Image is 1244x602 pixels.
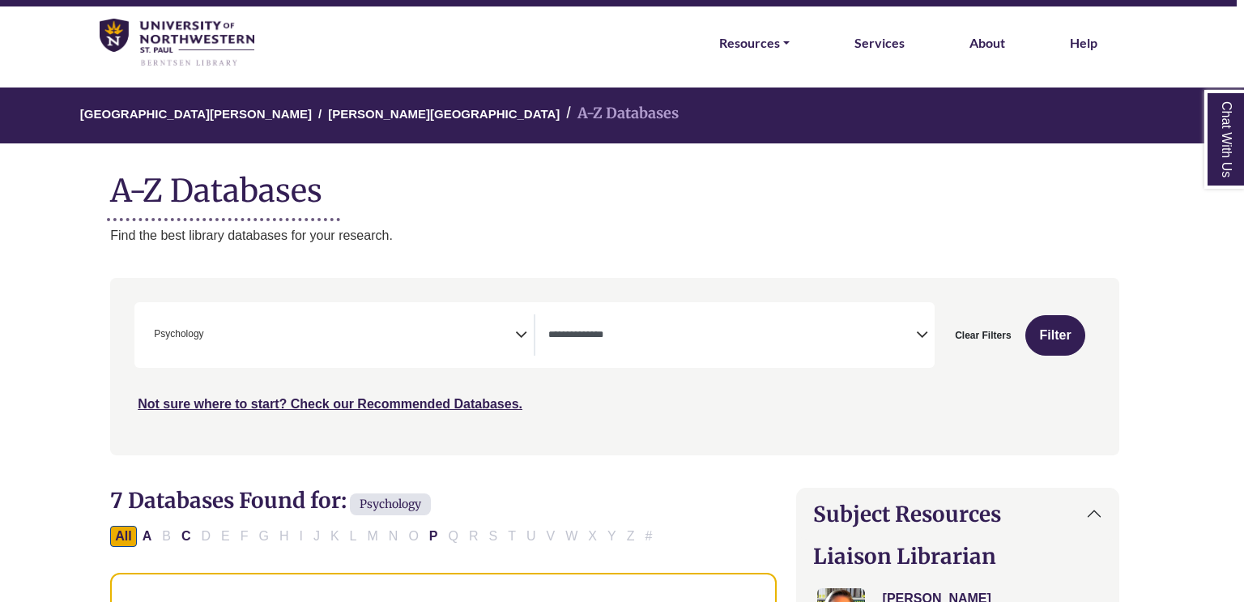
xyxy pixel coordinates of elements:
[110,160,1119,209] h1: A-Z Databases
[110,526,136,547] button: All
[548,330,916,343] textarea: Search
[719,32,790,53] a: Resources
[1025,315,1084,356] button: Submit for Search Results
[424,526,443,547] button: Filter Results P
[328,105,560,121] a: [PERSON_NAME][GEOGRAPHIC_DATA]
[110,487,347,514] span: 7 Databases Found for:
[138,526,157,547] button: Filter Results A
[1070,32,1097,53] a: Help
[560,102,679,126] li: A-Z Databases
[207,330,215,343] textarea: Search
[80,105,312,121] a: [GEOGRAPHIC_DATA][PERSON_NAME]
[147,327,203,342] li: Psychology
[813,544,1102,569] h2: Liaison Librarian
[350,493,431,515] span: Psychology
[154,327,203,342] span: Psychology
[100,19,254,68] img: library_home
[797,489,1118,540] button: Subject Resources
[110,88,1119,143] nav: breadcrumb
[110,528,658,542] div: Alpha-list to filter by first letter of database name
[969,32,1005,53] a: About
[110,278,1119,455] nav: Search filters
[944,315,1021,356] button: Clear Filters
[854,32,905,53] a: Services
[177,526,196,547] button: Filter Results C
[110,225,1119,246] p: Find the best library databases for your research.
[138,397,522,411] a: Not sure where to start? Check our Recommended Databases.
